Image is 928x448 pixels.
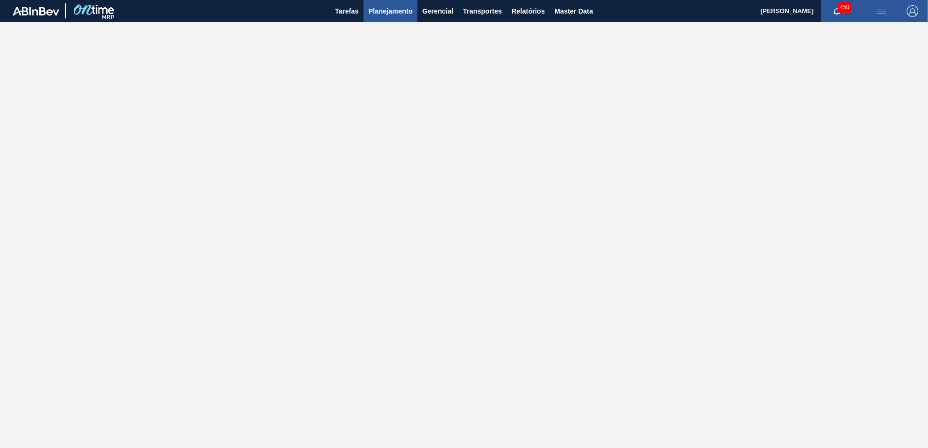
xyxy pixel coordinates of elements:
span: Tarefas [335,5,359,17]
span: Relatórios [512,5,545,17]
img: TNhmsLtSVTkK8tSr43FrP2fwEKptu5GPRR3wAAAABJRU5ErkJggg== [13,7,59,16]
img: Logout [907,5,918,17]
span: 450 [838,2,851,13]
button: Notificações [821,4,852,18]
span: Transportes [463,5,502,17]
span: Master Data [554,5,593,17]
img: userActions [876,5,887,17]
span: Planejamento [368,5,413,17]
span: Gerencial [422,5,453,17]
